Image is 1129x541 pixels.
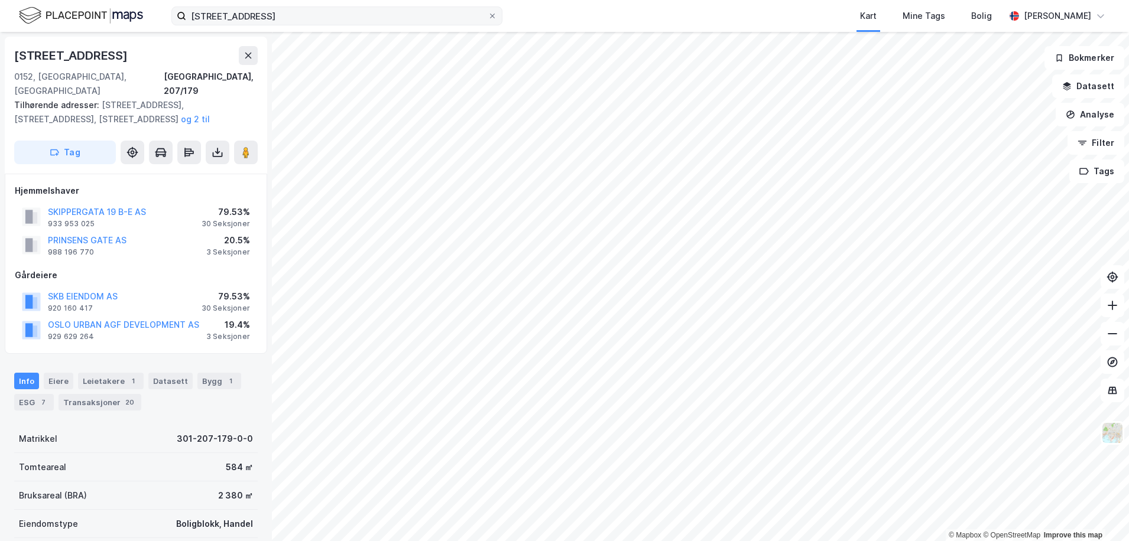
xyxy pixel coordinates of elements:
div: ESG [14,394,54,410]
div: 79.53% [202,289,250,304]
button: Analyse [1056,103,1124,126]
div: Eiere [44,373,73,389]
div: 584 ㎡ [226,460,253,474]
div: [PERSON_NAME] [1024,9,1091,23]
button: Filter [1068,131,1124,155]
div: Hjemmelshaver [15,184,257,198]
input: Søk på adresse, matrikkel, gårdeiere, leietakere eller personer [186,7,488,25]
div: 30 Seksjoner [202,304,250,313]
div: 933 953 025 [48,219,95,229]
div: 79.53% [202,205,250,219]
div: 0152, [GEOGRAPHIC_DATA], [GEOGRAPHIC_DATA] [14,70,164,98]
a: OpenStreetMap [983,531,1040,539]
div: Tomteareal [19,460,66,474]
a: Improve this map [1044,531,1102,539]
div: 2 380 ㎡ [218,488,253,503]
button: Tag [14,141,116,164]
div: Eiendomstype [19,517,78,531]
img: logo.f888ab2527a4732fd821a326f86c7f29.svg [19,5,143,26]
div: [STREET_ADDRESS] [14,46,130,65]
a: Mapbox [949,531,981,539]
div: Gårdeiere [15,268,257,282]
div: 988 196 770 [48,247,94,257]
div: 929 629 264 [48,332,94,341]
div: [STREET_ADDRESS], [STREET_ADDRESS], [STREET_ADDRESS] [14,98,248,126]
div: 7 [37,396,49,408]
div: Bolig [971,9,992,23]
div: 920 160 417 [48,304,93,313]
div: 1 [127,375,139,387]
img: Z [1101,422,1124,444]
button: Datasett [1052,74,1124,98]
div: Datasett [148,373,193,389]
div: Info [14,373,39,389]
div: 3 Seksjoner [206,332,250,341]
div: 3 Seksjoner [206,247,250,257]
div: Transaksjoner [59,394,141,410]
div: 1 [225,375,236,387]
div: 20.5% [206,233,250,247]
div: Bruksareal (BRA) [19,488,87,503]
iframe: Chat Widget [1070,484,1129,541]
div: 19.4% [206,318,250,332]
div: Bygg [197,373,241,389]
div: Leietakere [78,373,144,389]
button: Tags [1069,159,1124,183]
div: [GEOGRAPHIC_DATA], 207/179 [164,70,258,98]
div: Matrikkel [19,432,57,446]
button: Bokmerker [1044,46,1124,70]
span: Tilhørende adresser: [14,100,102,110]
div: Mine Tags [903,9,945,23]
div: 20 [123,396,137,408]
div: Boligblokk, Handel [176,517,253,531]
div: Kart [860,9,877,23]
div: 301-207-179-0-0 [177,432,253,446]
div: 30 Seksjoner [202,219,250,229]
